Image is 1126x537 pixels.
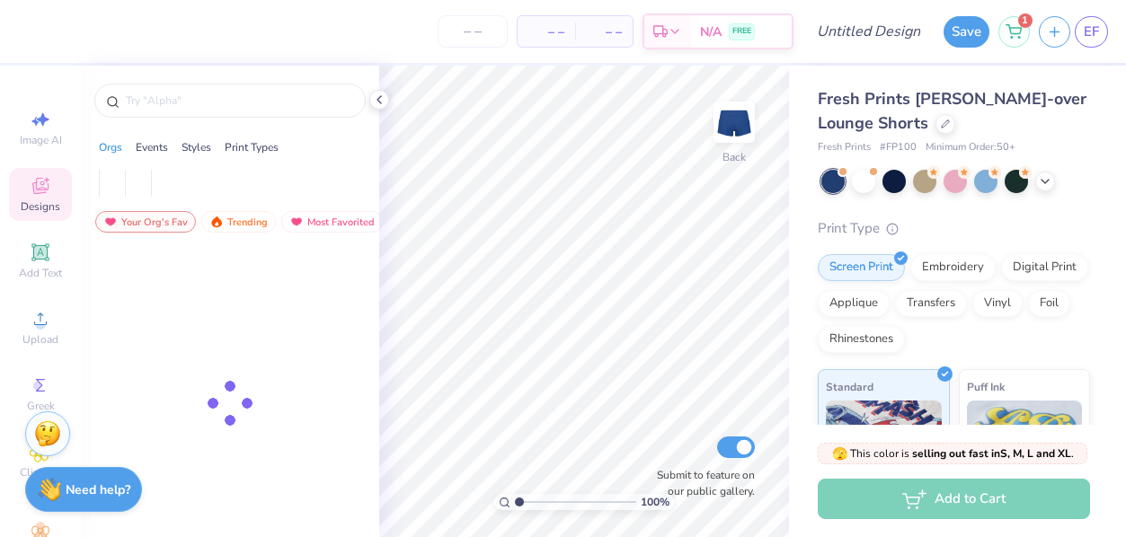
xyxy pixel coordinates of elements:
span: Minimum Order: 50 + [926,140,1015,155]
img: most_fav.gif [289,216,304,228]
div: Trending [201,211,276,233]
img: Back [716,104,752,140]
div: Rhinestones [818,326,905,353]
label: Submit to feature on our public gallery. [647,467,755,499]
span: Upload [22,332,58,347]
span: Puff Ink [967,377,1005,396]
span: # FP100 [880,140,917,155]
img: most_fav.gif [103,216,118,228]
img: Puff Ink [967,401,1083,490]
span: 🫣 [832,445,847,462]
span: Add Text [19,266,62,280]
input: Try "Alpha" [124,92,354,110]
strong: selling out fast in S, M, L and XL [912,446,1071,461]
span: Image AI [20,133,62,147]
div: Styles [182,139,211,155]
span: N/A [700,22,722,41]
span: – – [528,22,564,41]
div: Foil [1028,290,1070,317]
div: Your Org's Fav [95,211,196,233]
div: Print Type [818,218,1090,239]
span: – – [586,22,622,41]
a: EF [1075,16,1108,48]
img: Standard [826,401,942,490]
span: Greek [27,399,55,413]
span: Designs [21,199,60,214]
div: Vinyl [972,290,1023,317]
div: Events [136,139,168,155]
span: FREE [732,25,751,38]
span: EF [1084,22,1099,42]
img: trending.gif [209,216,224,228]
input: – – [438,15,508,48]
div: Embroidery [910,254,996,281]
div: Transfers [895,290,967,317]
div: Applique [818,290,890,317]
span: Standard [826,377,873,396]
div: Back [723,149,746,165]
span: Fresh Prints [818,140,871,155]
span: Clipart & logos [9,465,72,494]
strong: Need help? [66,481,130,498]
span: Fresh Prints [PERSON_NAME]-over Lounge Shorts [818,88,1086,134]
span: This color is . [832,445,1074,462]
div: Print Types [225,139,279,155]
div: Orgs [99,139,122,155]
span: 100 % [641,494,669,510]
button: Save [944,16,989,48]
div: Digital Print [1001,254,1088,281]
span: 1 [1018,13,1033,28]
input: Untitled Design [802,13,935,49]
div: Screen Print [818,254,905,281]
div: Most Favorited [281,211,383,233]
